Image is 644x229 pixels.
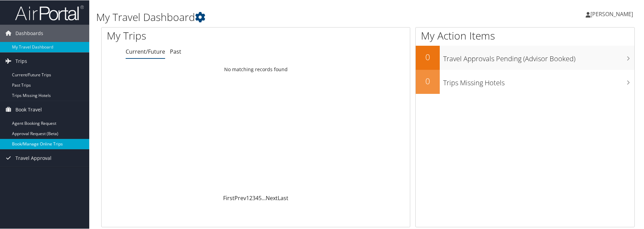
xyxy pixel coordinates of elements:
a: [PERSON_NAME] [586,3,640,24]
img: airportal-logo.png [15,4,84,21]
h1: My Trips [107,28,276,43]
a: 2 [249,194,252,201]
span: Travel Approval [15,149,51,166]
span: [PERSON_NAME] [590,10,633,18]
span: … [262,194,266,201]
a: Prev [234,194,246,201]
span: Book Travel [15,101,42,118]
a: Last [278,194,288,201]
a: 3 [252,194,255,201]
span: Trips [15,52,27,69]
a: Next [266,194,278,201]
a: First [223,194,234,201]
a: Past [170,47,181,55]
a: 0Travel Approvals Pending (Advisor Booked) [416,45,634,69]
a: 5 [258,194,262,201]
h2: 0 [416,51,440,63]
h1: My Action Items [416,28,634,43]
h1: My Travel Dashboard [96,10,459,24]
a: 1 [246,194,249,201]
h2: 0 [416,75,440,87]
a: Current/Future [126,47,165,55]
h3: Travel Approvals Pending (Advisor Booked) [443,50,634,63]
span: Dashboards [15,24,43,42]
h3: Trips Missing Hotels [443,74,634,87]
a: 0Trips Missing Hotels [416,69,634,94]
td: No matching records found [102,63,410,75]
a: 4 [255,194,258,201]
